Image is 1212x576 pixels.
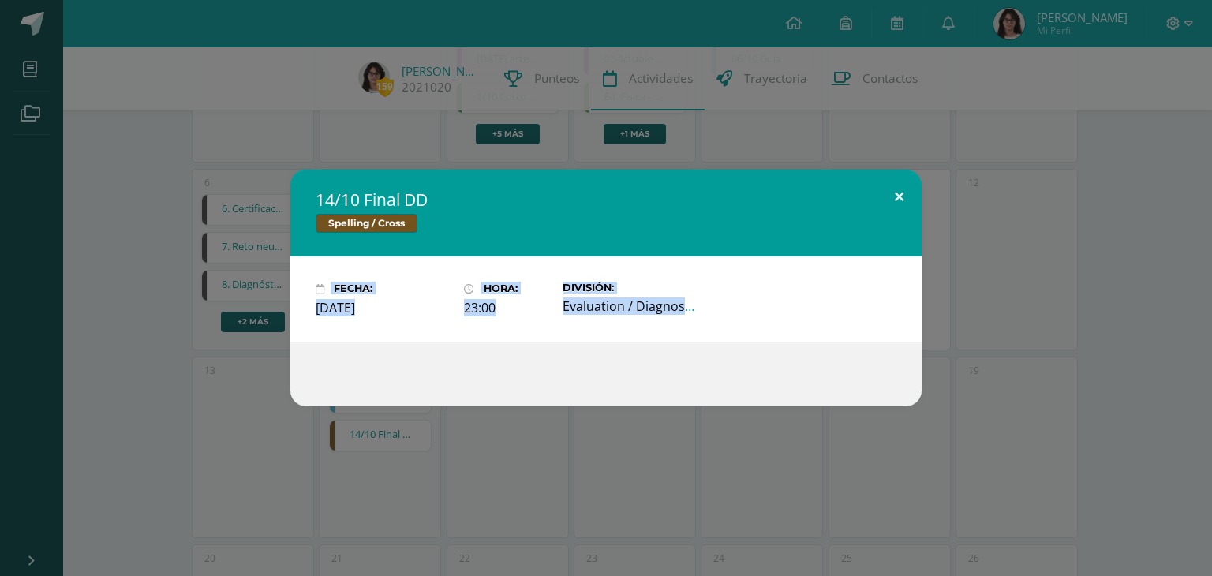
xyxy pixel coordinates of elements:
[334,283,372,295] span: Fecha:
[563,297,698,315] div: Evaluation / Diagnostic Drill
[877,170,922,223] button: Close (Esc)
[316,299,451,316] div: [DATE]
[484,283,518,295] span: Hora:
[563,282,698,294] label: División:
[464,299,550,316] div: 23:00
[316,214,417,233] span: Spelling / Cross
[316,189,896,211] h2: 14/10 Final DD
